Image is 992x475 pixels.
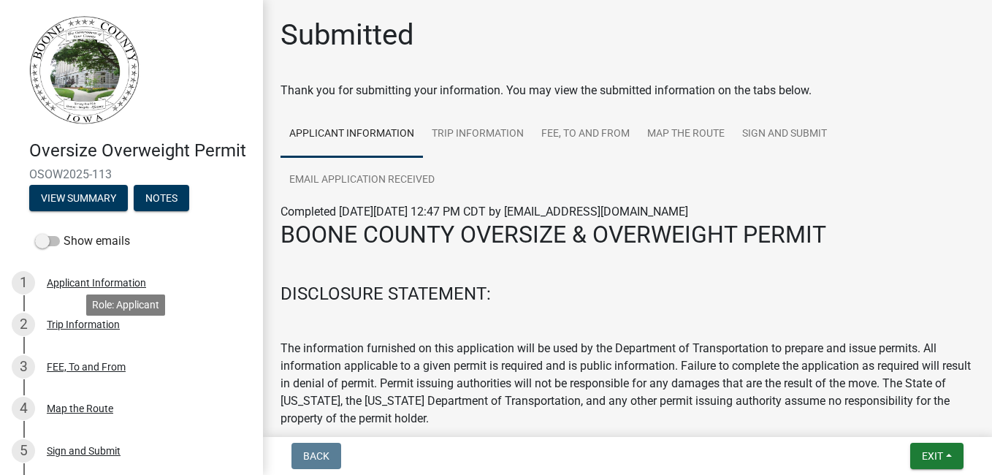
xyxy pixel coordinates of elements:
div: 4 [12,397,35,420]
p: The information furnished on this application will be used by the Department of Transportation to... [281,340,974,427]
button: Back [291,443,341,469]
span: Exit [922,450,943,462]
div: Role: Applicant [86,294,165,316]
a: Sign and Submit [733,111,836,158]
a: FEE, To and From [533,111,638,158]
h4: Oversize Overweight Permit [29,140,251,161]
span: Back [303,450,329,462]
a: Map the Route [638,111,733,158]
div: 5 [12,439,35,463]
div: Thank you for submitting your information. You may view the submitted information on the tabs below. [281,82,974,99]
div: Applicant Information [47,278,146,288]
a: Applicant Information [281,111,423,158]
span: Completed [DATE][DATE] 12:47 PM CDT by [EMAIL_ADDRESS][DOMAIN_NAME] [281,205,688,218]
div: 3 [12,355,35,379]
a: Trip Information [423,111,533,158]
div: Trip Information [47,319,120,330]
h4: DISCLOSURE STATEMENT: [281,284,974,305]
h1: Submitted [281,18,414,53]
div: 1 [12,271,35,294]
button: Exit [910,443,964,469]
button: Notes [134,185,189,211]
h2: BOONE COUNTY OVERSIZE & OVERWEIGHT PERMIT [281,221,974,248]
label: Show emails [35,232,130,250]
div: FEE, To and From [47,362,126,372]
button: View Summary [29,185,128,211]
wm-modal-confirm: Notes [134,193,189,205]
div: 2 [12,313,35,336]
div: Sign and Submit [47,446,121,456]
wm-modal-confirm: Summary [29,193,128,205]
span: OSOW2025-113 [29,167,234,181]
img: Boone County, Iowa [29,15,140,125]
div: Map the Route [47,403,113,414]
a: Email application received [281,157,443,204]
